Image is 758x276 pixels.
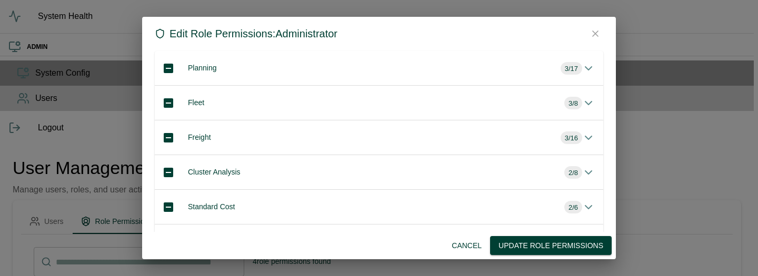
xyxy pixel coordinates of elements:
[155,51,603,86] button: Planning3/17
[561,134,582,142] span: 3/16
[564,203,582,211] span: 2/6
[564,99,582,107] span: 3/8
[188,167,560,178] h6: Cluster Analysis
[155,190,603,224] button: Standard Cost2/6
[447,236,486,255] button: Cancel
[155,155,603,190] button: Cluster Analysis2/8
[188,132,556,144] h6: Freight
[188,97,560,109] h6: Fleet
[155,120,603,155] button: Freight3/16
[561,65,582,73] span: 3/17
[155,86,603,120] button: Fleet3/8
[169,25,337,42] h6: Edit Role Permissions: Administrator
[188,201,560,213] h6: Standard Cost
[155,224,603,259] button: Executive Summary1/1
[188,63,556,74] h6: Planning
[564,169,582,177] span: 2/8
[490,236,612,255] button: Update Role Permissions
